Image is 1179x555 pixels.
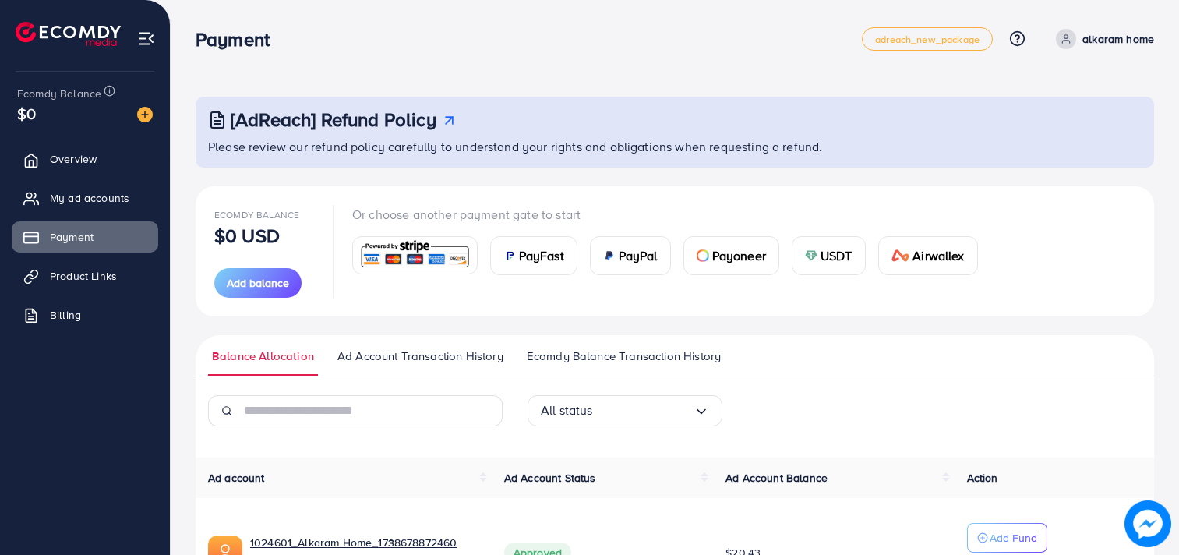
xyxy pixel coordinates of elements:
span: All status [541,398,593,422]
span: Ad Account Balance [725,470,828,486]
p: Please review our refund policy carefully to understand your rights and obligations when requesti... [208,137,1145,156]
a: cardPayoneer [683,236,779,275]
p: Add Fund [990,528,1037,547]
a: adreach_new_package [862,27,993,51]
span: USDT [821,246,852,265]
span: Ad Account Transaction History [337,348,503,365]
img: card [503,249,516,262]
a: card [352,236,478,274]
span: Balance Allocation [212,348,314,365]
span: Action [967,470,998,486]
a: cardAirwallex [878,236,978,275]
img: card [358,239,472,272]
span: My ad accounts [50,190,129,206]
input: Search for option [593,398,694,422]
button: Add Fund [967,523,1047,553]
div: Search for option [528,395,722,426]
img: image [137,107,153,122]
p: Or choose another payment gate to start [352,205,990,224]
span: Airwallex [912,246,964,265]
span: Ecomdy Balance [17,86,101,101]
a: cardPayFast [490,236,577,275]
img: image [1128,504,1169,545]
h3: [AdReach] Refund Policy [231,108,436,131]
p: alkaram home [1082,30,1154,48]
span: Ecomdy Balance Transaction History [527,348,721,365]
a: Payment [12,221,158,253]
h3: Payment [196,28,282,51]
a: Product Links [12,260,158,292]
p: $0 USD [214,226,280,245]
img: card [697,249,709,262]
span: Ad account [208,470,265,486]
span: PayFast [519,246,564,265]
span: Overview [50,151,97,167]
span: Payoneer [712,246,766,265]
img: logo [16,22,121,46]
a: alkaram home [1050,29,1154,49]
a: Billing [12,299,158,331]
span: Add balance [227,275,289,291]
a: cardUSDT [792,236,866,275]
a: Overview [12,143,158,175]
a: My ad accounts [12,182,158,214]
button: Add balance [214,268,302,298]
span: Product Links [50,268,117,284]
a: 1024601_Alkaram Home_1738678872460 [250,535,479,550]
img: card [805,249,817,262]
img: menu [137,30,155,48]
span: $0 [17,102,36,125]
span: Ecomdy Balance [214,208,299,221]
span: Billing [50,307,81,323]
span: Ad Account Status [504,470,596,486]
span: adreach_new_package [875,34,980,44]
img: card [891,249,910,262]
span: PayPal [619,246,658,265]
img: card [603,249,616,262]
a: cardPayPal [590,236,671,275]
span: Payment [50,229,94,245]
